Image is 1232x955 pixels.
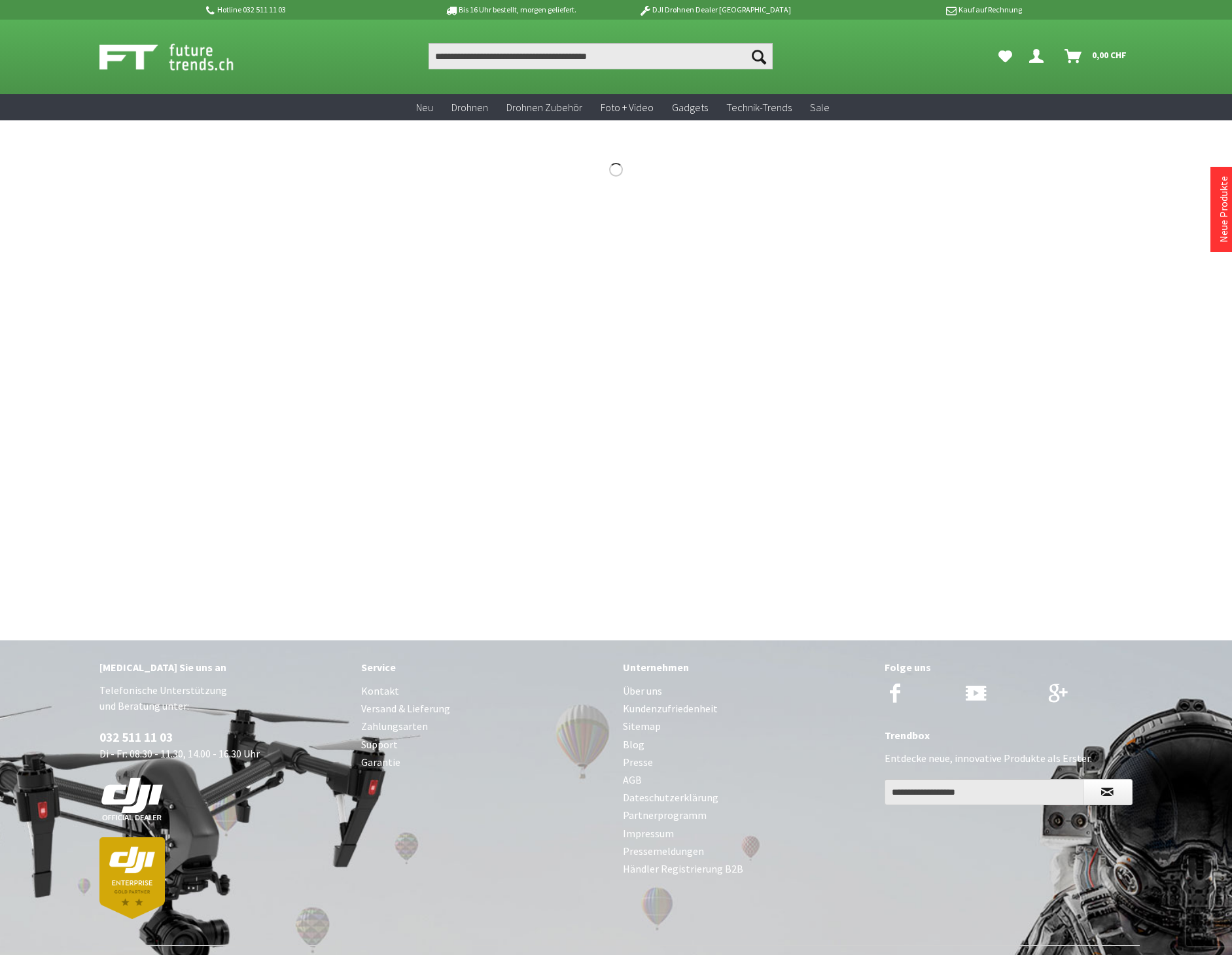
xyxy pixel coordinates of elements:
a: Über uns [623,682,871,700]
img: dji-partner-enterprise_goldLoJgYOWPUIEBO.png [99,837,165,919]
div: Trendbox [885,727,1133,744]
a: Händler Registrierung B2B [623,860,871,878]
div: Unternehmen [623,659,871,676]
p: Telefonische Unterstützung und Beratung unter: Di - Fr: 08:30 - 11.30, 14.00 - 16.30 Uhr [99,682,348,919]
span: Sale [810,101,830,114]
a: Impressum [623,825,871,842]
a: Neu [407,94,442,121]
p: Kauf auf Rechnung [817,2,1021,18]
span: Neu [416,101,433,114]
a: Kundenzufriedenheit [623,700,871,718]
input: Produkt, Marke, Kategorie, EAN, Artikelnummer… [429,43,773,69]
p: Entdecke neue, innovative Produkte als Erster. [885,750,1133,766]
a: Warenkorb [1059,43,1133,69]
button: Newsletter abonnieren [1083,779,1133,805]
a: Drohnen Zubehör [497,94,591,121]
a: Kontakt [361,682,610,700]
span: Drohnen [451,101,488,114]
a: Partnerprogramm [623,807,871,824]
span: Foto + Video [601,101,654,114]
div: [MEDICAL_DATA] Sie uns an [99,659,348,676]
a: Zahlungsarten [361,718,610,735]
p: Hotline 032 511 11 03 [204,2,408,18]
a: Drohnen [442,94,497,121]
p: DJI Drohnen Dealer [GEOGRAPHIC_DATA] [613,2,817,18]
a: Neue Produkte [1217,176,1230,243]
a: Dein Konto [1024,43,1054,69]
span: Technik-Trends [726,101,792,114]
a: Blog [623,736,871,754]
span: Drohnen Zubehör [506,101,582,114]
a: Technik-Trends [717,94,801,121]
a: Sitemap [623,718,871,735]
a: Gadgets [663,94,717,121]
span: Gadgets [672,101,708,114]
a: Presse [623,754,871,771]
button: Suchen [745,43,773,69]
a: Meine Favoriten [992,43,1019,69]
span: 0,00 CHF [1092,44,1127,65]
a: Sale [801,94,839,121]
a: Garantie [361,754,610,771]
img: white-dji-schweiz-logo-official_140x140.png [99,777,165,822]
input: Ihre E-Mail Adresse [885,779,1083,805]
img: Shop Futuretrends - zur Startseite wechseln [99,41,262,73]
p: Bis 16 Uhr bestellt, morgen geliefert. [408,2,612,18]
a: Versand & Lieferung [361,700,610,718]
a: Dateschutzerklärung [623,789,871,807]
div: Service [361,659,610,676]
a: AGB [623,771,871,789]
a: 032 511 11 03 [99,729,173,745]
a: Support [361,736,610,754]
a: Pressemeldungen [623,842,871,860]
div: Folge uns [885,659,1133,676]
a: Foto + Video [591,94,663,121]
